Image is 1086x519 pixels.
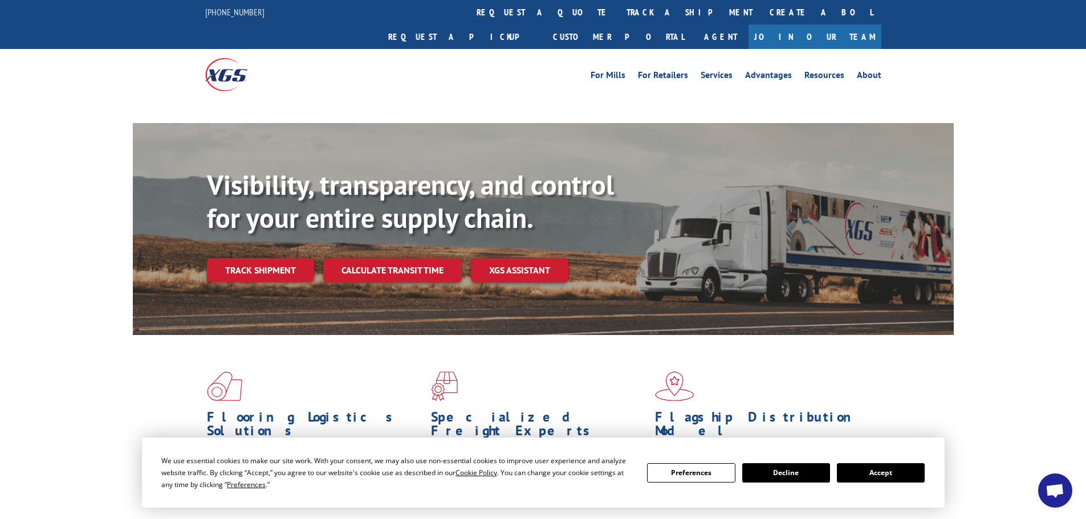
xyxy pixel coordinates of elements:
button: Accept [837,463,925,483]
a: Calculate transit time [323,258,462,283]
button: Decline [742,463,830,483]
a: Request a pickup [380,24,544,49]
a: [PHONE_NUMBER] [205,6,265,18]
a: Join Our Team [749,24,881,49]
span: Preferences [227,480,266,489]
a: Track shipment [207,258,314,282]
a: Advantages [745,71,792,83]
a: Agent [693,24,749,49]
a: Customer Portal [544,24,693,49]
h1: Flooring Logistics Solutions [207,410,422,443]
a: For Retailers [638,71,688,83]
img: xgs-icon-flagship-distribution-model-red [655,371,694,401]
a: About [857,71,881,83]
b: Visibility, transparency, and control for your entire supply chain. [207,167,614,235]
a: Resources [804,71,844,83]
div: We use essential cookies to make our site work. With your consent, we may also use non-essential ... [161,455,633,491]
div: Cookie Consent Prompt [142,438,945,508]
img: xgs-icon-total-supply-chain-intelligence-red [207,371,242,401]
div: Open chat [1038,473,1072,508]
a: Services [701,71,733,83]
button: Preferences [647,463,735,483]
a: For Mills [591,71,625,83]
a: XGS ASSISTANT [471,258,568,283]
span: Cookie Policy [455,468,497,477]
h1: Specialized Freight Experts [431,410,646,443]
h1: Flagship Distribution Model [655,410,871,443]
img: xgs-icon-focused-on-flooring-red [431,371,458,401]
